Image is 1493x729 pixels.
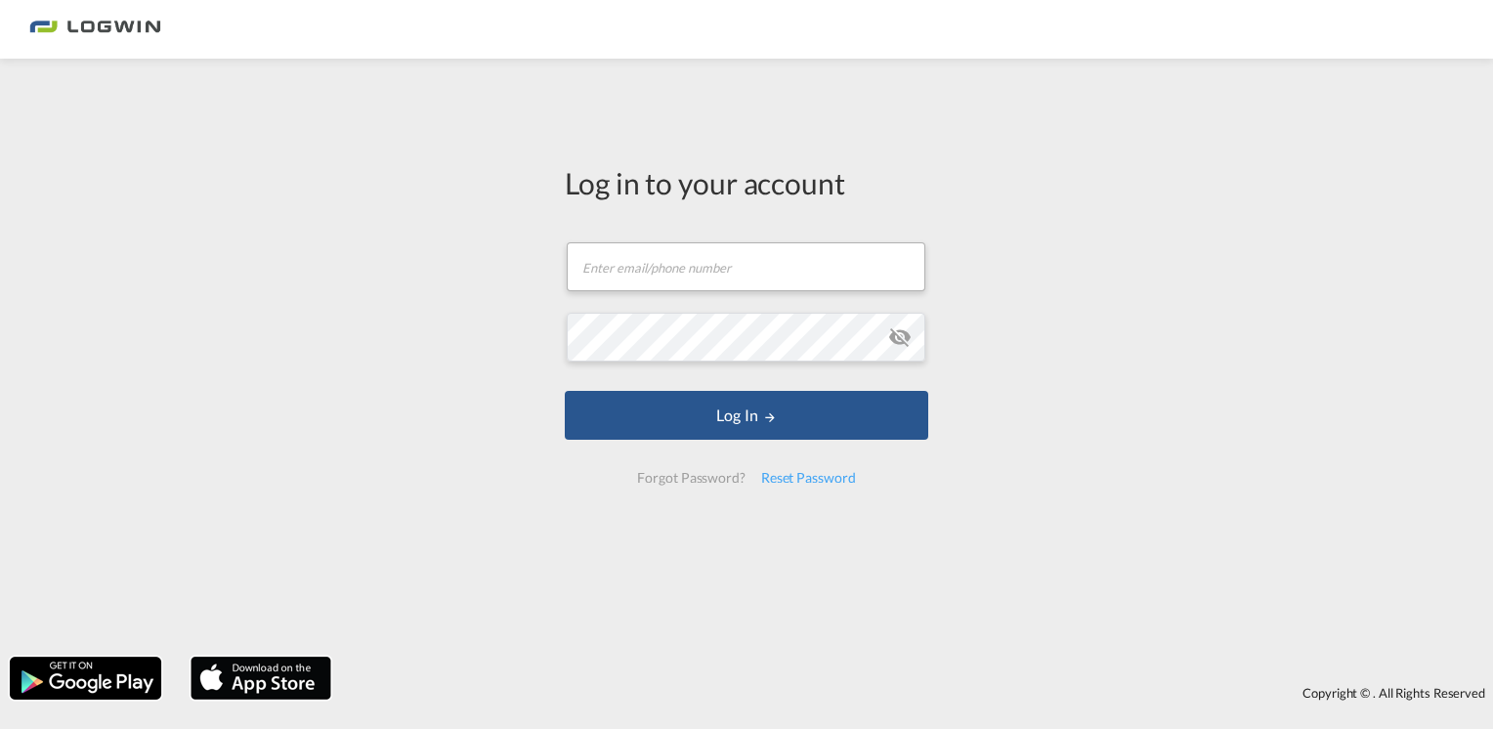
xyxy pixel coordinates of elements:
div: Log in to your account [565,162,928,203]
input: Enter email/phone number [567,242,925,291]
div: Reset Password [753,460,864,495]
div: Copyright © . All Rights Reserved [341,676,1493,709]
img: google.png [8,655,163,702]
md-icon: icon-eye-off [888,325,912,349]
img: bc73a0e0d8c111efacd525e4c8ad7d32.png [29,8,161,52]
button: LOGIN [565,391,928,440]
img: apple.png [189,655,333,702]
div: Forgot Password? [629,460,752,495]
